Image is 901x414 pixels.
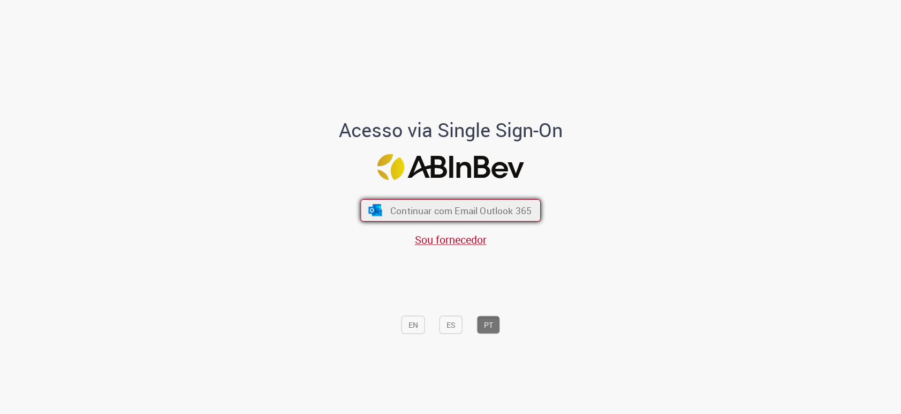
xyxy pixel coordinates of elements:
img: Logo ABInBev [377,154,524,180]
span: Continuar com Email Outlook 365 [390,204,532,216]
img: ícone Azure/Microsoft 360 [367,205,383,216]
h1: Acesso via Single Sign-On [302,119,599,141]
button: ícone Azure/Microsoft 360 Continuar com Email Outlook 365 [360,199,541,222]
button: PT [477,316,500,334]
button: EN [402,316,425,334]
button: ES [440,316,463,334]
a: Sou fornecedor [415,233,487,247]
